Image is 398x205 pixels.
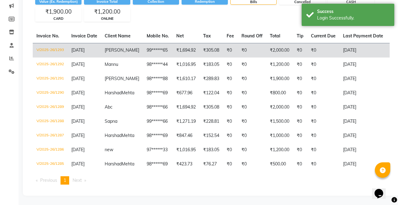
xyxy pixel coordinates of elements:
td: ₹0 [223,157,238,171]
td: ₹0 [307,129,339,143]
td: ₹0 [238,58,266,72]
td: ₹305.08 [199,100,223,114]
td: V/2025-26/1285 [33,157,68,171]
td: V/2025-26/1293 [33,43,68,58]
span: [DATE] [71,118,85,124]
td: V/2025-26/1287 [33,129,68,143]
td: ₹1,016.95 [173,58,199,72]
div: ONLINE [84,16,130,21]
td: ₹289.83 [199,72,223,86]
td: ₹847.46 [173,129,199,143]
td: ₹0 [223,58,238,72]
td: ₹423.73 [173,157,199,171]
td: ₹0 [307,72,339,86]
span: Harshad [105,133,122,138]
span: [PERSON_NAME] [105,47,139,53]
td: ₹0 [307,157,339,171]
td: ₹500.00 [266,157,293,171]
td: V/2025-26/1290 [33,86,68,100]
td: ₹1,271.19 [173,114,199,129]
td: ₹305.08 [199,43,223,58]
span: Last Payment Date [343,33,383,39]
td: ₹0 [293,86,307,100]
td: ₹0 [307,114,339,129]
span: Harshad [105,161,122,167]
td: ₹0 [307,86,339,100]
span: Previous [40,177,57,183]
td: V/2025-26/1288 [33,114,68,129]
td: ₹0 [223,72,238,86]
td: ₹0 [293,114,307,129]
iframe: chat widget [372,180,392,199]
td: ₹0 [223,114,238,129]
span: [DATE] [71,62,85,67]
div: CARD [36,16,81,21]
div: Success [317,8,390,15]
td: ₹2,000.00 [266,100,293,114]
td: ₹677.96 [173,86,199,100]
td: ₹0 [293,157,307,171]
span: [DATE] [71,133,85,138]
td: V/2025-26/1292 [33,58,68,72]
span: Current Due [311,33,336,39]
td: ₹1,694.92 [173,100,199,114]
span: Abc [105,104,112,110]
td: ₹0 [293,72,307,86]
nav: Pagination [33,176,390,185]
td: [DATE] [339,58,387,72]
td: ₹2,000.00 [266,43,293,58]
td: ₹122.04 [199,86,223,100]
td: ₹1,694.92 [173,43,199,58]
span: 1 [64,177,66,183]
span: Mehta [122,161,134,167]
td: ₹0 [293,143,307,157]
td: [DATE] [339,72,387,86]
td: V/2025-26/1291 [33,72,68,86]
td: ₹0 [238,157,266,171]
span: Invoice No. [36,33,59,39]
td: ₹228.81 [199,114,223,129]
td: ₹800.00 [266,86,293,100]
td: [DATE] [339,43,387,58]
td: ₹0 [238,114,266,129]
td: ₹1,000.00 [266,129,293,143]
td: ₹0 [293,129,307,143]
td: ₹0 [293,43,307,58]
span: Next [73,177,82,183]
span: [PERSON_NAME] [105,76,139,81]
td: ₹1,900.00 [266,72,293,86]
span: Harshad [105,90,122,96]
td: ₹152.54 [199,129,223,143]
span: [DATE] [71,90,85,96]
span: Total [270,33,280,39]
span: Net [176,33,184,39]
td: ₹0 [223,86,238,100]
td: ₹1,200.00 [266,58,293,72]
span: Mannu [105,62,118,67]
td: ₹0 [223,129,238,143]
span: Invoice Date [71,33,97,39]
td: ₹0 [307,43,339,58]
td: ₹0 [238,143,266,157]
span: [DATE] [71,104,85,110]
td: ₹183.05 [199,143,223,157]
td: ₹0 [223,143,238,157]
span: new [105,147,113,152]
td: ₹0 [238,43,266,58]
span: Mehta [122,133,134,138]
td: [DATE] [339,143,387,157]
span: Round Off [241,33,262,39]
span: Mobile No. [147,33,169,39]
span: [DATE] [71,76,85,81]
div: Login Successfully. [317,15,390,21]
span: Mehta [122,90,134,96]
span: [DATE] [71,47,85,53]
span: Sapna [105,118,117,124]
div: ₹1,900.00 [36,7,81,16]
td: V/2025-26/1286 [33,143,68,157]
div: ₹1,200.00 [84,7,130,16]
td: ₹1,200.00 [266,143,293,157]
td: ₹183.05 [199,58,223,72]
td: ₹0 [307,58,339,72]
td: ₹76.27 [199,157,223,171]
